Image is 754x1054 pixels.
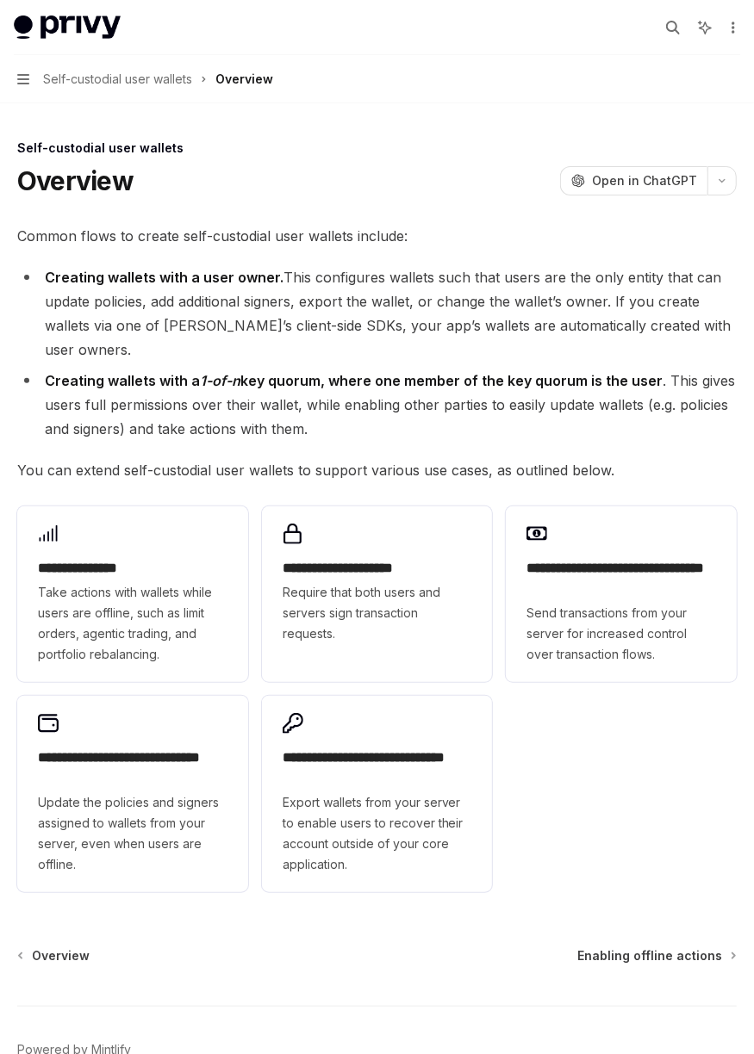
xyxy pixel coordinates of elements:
li: This configures wallets such that users are the only entity that can update policies, add additio... [17,265,737,362]
a: Enabling offline actions [577,947,735,964]
span: Export wallets from your server to enable users to recover their account outside of your core app... [283,792,472,875]
h1: Overview [17,165,134,196]
img: light logo [14,15,121,40]
button: More actions [723,15,740,40]
strong: Creating wallets with a user owner. [45,269,284,286]
a: **** **** *****Take actions with wallets while users are offline, such as limit orders, agentic t... [17,506,248,682]
span: Overview [32,947,90,964]
strong: Creating wallets with a key quorum, where one member of the key quorum is the user [45,372,663,389]
span: Open in ChatGPT [592,172,697,189]
em: 1-of-n [200,372,240,389]
span: Enabling offline actions [577,947,722,964]
span: Require that both users and servers sign transaction requests. [283,582,472,644]
span: Take actions with wallets while users are offline, such as limit orders, agentic trading, and por... [38,582,227,665]
li: . This gives users full permissions over their wallet, while enabling other parties to easily upd... [17,369,737,441]
span: Self-custodial user wallets [43,69,192,90]
button: Open in ChatGPT [560,166,707,195]
div: Overview [215,69,273,90]
a: Overview [19,947,90,964]
span: Common flows to create self-custodial user wallets include: [17,224,737,248]
div: Self-custodial user wallets [17,139,737,157]
span: Send transactions from your server for increased control over transaction flows. [527,603,716,665]
span: Update the policies and signers assigned to wallets from your server, even when users are offline. [38,792,227,875]
span: You can extend self-custodial user wallets to support various use cases, as outlined below. [17,458,737,482]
